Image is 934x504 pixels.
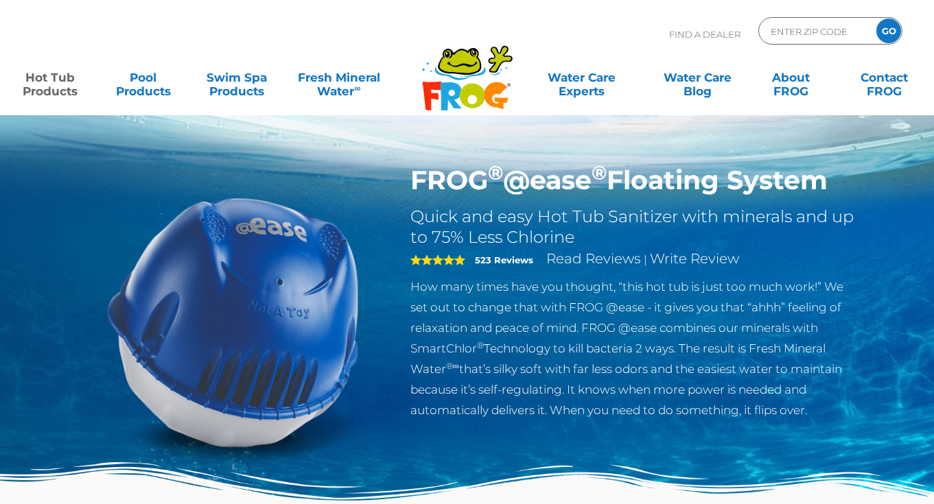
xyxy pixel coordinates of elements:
[662,64,734,91] a: Water CareBlog
[848,64,920,91] a: ContactFROG
[410,165,859,196] h1: FROG @ease Floating System
[644,253,647,266] span: |
[415,27,520,111] img: Frog Products Logo
[754,64,827,91] a: AboutFROG
[650,250,739,267] a: Write Review
[488,160,503,184] sup: ®
[14,64,86,91] a: Hot TubProducts
[410,206,859,248] h2: Quick and easy Hot Tub Sanitizer with minerals and up to 75% Less Chlorine
[523,64,641,91] a: Water CareExperts
[294,64,384,91] a: Fresh MineralWater∞
[592,160,607,184] sup: ®
[477,340,484,350] sup: ®
[200,64,273,91] a: Swim SpaProducts
[410,276,859,420] p: How many times have you thought, “this hot tub is just too much work!” We set out to change that ...
[669,17,740,51] p: Find A Dealer
[410,254,465,265] span: 5
[107,64,180,91] a: PoolProducts
[876,19,901,43] input: GO
[475,254,533,265] strong: 523 Reviews
[446,361,459,371] sup: ®∞
[354,83,360,93] sup: ∞
[76,165,390,479] img: hot-tub-product-atease-system.png
[546,250,641,267] a: Read Reviews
